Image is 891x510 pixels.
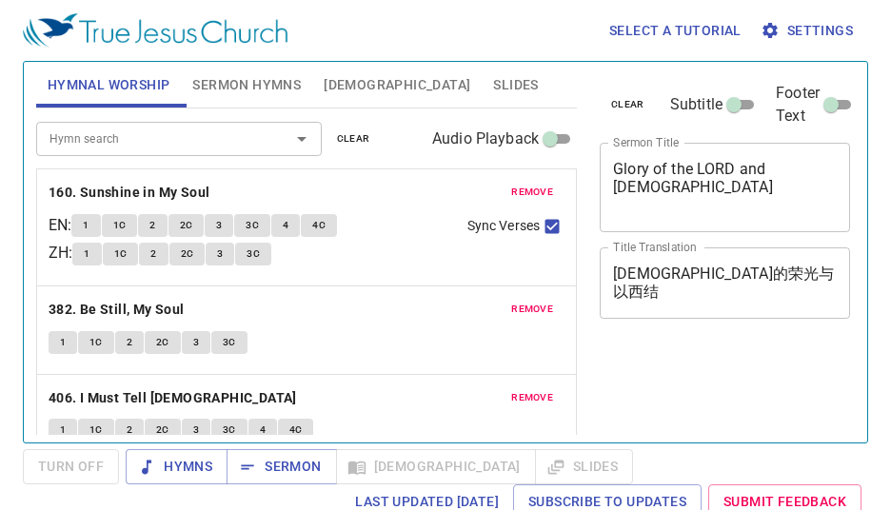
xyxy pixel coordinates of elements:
span: 1 [84,245,89,263]
span: 2C [156,334,169,351]
b: 382. Be Still, My Soul [49,298,185,322]
button: remove [500,298,564,321]
span: Slides [493,73,538,97]
span: Hymns [141,455,212,479]
b: 160. Sunshine in My Soul [49,181,210,205]
span: 2 [127,422,132,439]
img: True Jesus Church [23,13,287,48]
textarea: [DEMOGRAPHIC_DATA]的荣光与以西结 [613,265,837,301]
button: 3 [182,331,210,354]
span: 3 [216,217,222,234]
span: 3C [247,245,260,263]
span: 4 [283,217,288,234]
button: 1C [103,243,139,265]
button: 1C [78,419,114,441]
p: EN : [49,214,71,237]
button: 160. Sunshine in My Soul [49,181,213,205]
button: 4 [271,214,300,237]
span: 2 [149,217,155,234]
button: 3 [205,214,233,237]
span: 4 [260,422,266,439]
span: Sync Verses [467,216,540,236]
button: 3 [182,419,210,441]
span: [DEMOGRAPHIC_DATA] [324,73,470,97]
button: 1 [49,331,77,354]
button: 2 [139,243,168,265]
button: 3 [206,243,234,265]
span: remove [511,301,553,318]
button: Select a tutorial [602,13,749,49]
span: remove [511,184,553,201]
button: Hymns [126,449,228,484]
span: Subtitle [670,93,723,116]
span: 1C [114,245,128,263]
span: 3 [193,334,199,351]
span: 3C [246,217,259,234]
iframe: from-child [592,339,802,492]
span: 1C [89,422,103,439]
button: 3C [235,243,271,265]
button: 4C [278,419,314,441]
span: 1 [60,422,66,439]
span: Sermon Hymns [192,73,301,97]
span: 1 [83,217,89,234]
button: Open [288,126,315,152]
button: 2 [138,214,167,237]
button: 1 [49,419,77,441]
button: 406. I Must Tell [DEMOGRAPHIC_DATA] [49,386,300,410]
span: 2C [181,245,194,263]
button: 3C [211,331,247,354]
button: 4 [248,419,277,441]
span: 1 [60,334,66,351]
button: 382. Be Still, My Soul [49,298,188,322]
textarea: Glory of the LORD and [DEMOGRAPHIC_DATA] [613,160,837,214]
button: remove [500,181,564,204]
button: 2C [169,243,206,265]
button: 3C [211,419,247,441]
button: 2 [115,331,144,354]
span: 3 [217,245,223,263]
button: 2C [145,331,181,354]
span: 2C [180,217,193,234]
button: Settings [757,13,861,49]
button: 1C [78,331,114,354]
button: 1 [72,243,101,265]
span: 1C [89,334,103,351]
span: 4C [289,422,303,439]
span: 3C [223,422,236,439]
span: 2C [156,422,169,439]
span: Select a tutorial [609,19,742,43]
span: 3 [193,422,199,439]
button: clear [600,93,656,116]
span: Hymnal Worship [48,73,170,97]
button: 2C [145,419,181,441]
span: clear [611,96,644,113]
span: Settings [764,19,853,43]
button: remove [500,386,564,409]
button: Sermon [227,449,336,484]
span: 4C [312,217,326,234]
span: 2 [150,245,156,263]
span: 3C [223,334,236,351]
span: 1C [113,217,127,234]
button: 2C [168,214,205,237]
span: Audio Playback [432,127,539,150]
span: Footer Text [776,82,820,127]
p: ZH : [49,242,72,265]
button: 1C [102,214,138,237]
button: 2 [115,419,144,441]
button: 4C [301,214,337,237]
span: Sermon [242,455,321,479]
span: clear [337,130,370,147]
button: 1 [71,214,100,237]
span: 2 [127,334,132,351]
span: remove [511,389,553,406]
b: 406. I Must Tell [DEMOGRAPHIC_DATA] [49,386,297,410]
button: 3C [234,214,270,237]
button: clear [326,127,382,150]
